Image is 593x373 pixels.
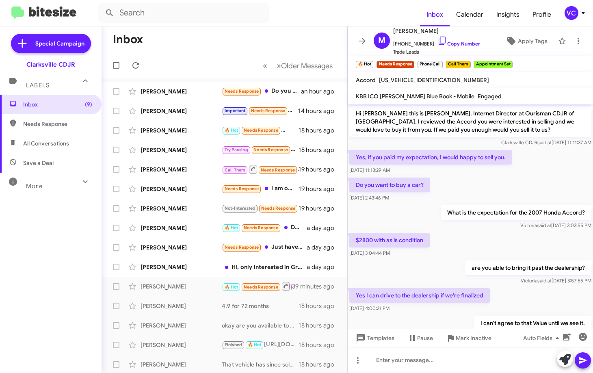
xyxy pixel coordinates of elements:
span: Needs Response [261,167,295,173]
span: [DATE] 4:00:21 PM [349,305,390,311]
span: [PHONE_NUMBER] [393,36,480,48]
span: Important [225,108,246,113]
span: Templates [354,331,394,345]
span: 🔥 Hot [248,342,262,347]
span: Needs Response [244,225,278,230]
button: Next [272,57,338,74]
p: I can't agree to that Value until we see it. [474,316,591,330]
button: Apply Tags [498,34,554,48]
div: a day ago [307,263,341,271]
span: » [277,61,281,71]
div: [PERSON_NAME] [141,302,222,310]
input: Search [98,3,269,23]
span: Apply Tags [518,34,548,48]
p: Do you want to buy a car? [349,178,430,192]
span: Finished [225,342,242,347]
span: More [26,182,43,190]
span: Special Campaign [35,39,84,48]
div: [PERSON_NAME] [141,263,222,271]
span: [DATE] 11:13:29 AM [349,167,390,173]
span: Not-Interested [225,206,256,211]
span: Victoria [DATE] 3:57:55 PM [521,278,591,284]
div: an hour ago [301,87,341,95]
button: Previous [258,57,272,74]
div: 4.9 for 72 months [222,302,299,310]
p: are you able to bring it past the dealership? [465,260,591,275]
span: 🔥 Hot [225,128,238,133]
span: 🔥 Hot [225,284,238,290]
span: Victoria [DATE] 3:03:55 PM [520,222,591,228]
span: Needs Response [253,147,288,152]
div: [PERSON_NAME] [141,165,222,173]
a: Insights [490,3,526,26]
button: Auto Fields [517,331,569,345]
small: Call Them [446,61,470,68]
small: Phone Call [418,61,443,68]
div: 18 hours ago [299,341,341,349]
p: Yes I can drive to the dealership if we're finalized [349,288,490,303]
span: said at [537,278,552,284]
div: [PERSON_NAME] [141,360,222,369]
div: [PERSON_NAME] [141,282,222,291]
span: Mark Inactive [456,331,491,345]
a: Profile [526,3,558,26]
span: Needs Response [261,206,296,211]
div: Yes [222,106,298,115]
span: [DATE] 3:04:44 PM [349,250,390,256]
span: Older Messages [281,61,333,70]
div: Do you have any deals on any tundras 4 x 4's? [222,87,301,96]
div: Inbound Call [222,281,292,291]
span: All Conversations [23,139,69,147]
div: 19 hours ago [299,165,341,173]
div: [PERSON_NAME] [141,243,222,252]
span: said at [537,139,552,145]
span: Inbox [420,3,450,26]
button: VC [558,6,584,20]
span: KBB ICO [PERSON_NAME] Blue Book - Mobile [356,93,474,100]
span: Needs Response [225,89,259,94]
p: Yes, if you paid my expectation, I would happy to sell you. [349,150,512,165]
div: 18 hours ago [299,321,341,330]
span: Needs Response [225,245,259,250]
div: 18 hours ago [299,126,341,134]
div: [PERSON_NAME] [141,126,222,134]
div: That vehicle has since sold. [222,360,299,369]
span: Auto Fields [523,331,562,345]
div: 19 hours ago [299,185,341,193]
h1: Inbox [113,33,143,46]
div: FYI I meant to write that to someone else [222,126,299,135]
div: Just have get rid of the 2024 4dr wrangler 4xe to get the new one [222,243,307,252]
span: Calendar [450,3,490,26]
div: 18 hours ago [299,302,341,310]
div: [PERSON_NAME] [141,87,222,95]
span: Needs Response [244,284,278,290]
div: I am only interested in O% interest and the summit model in the 2 tone white and black with the t... [222,184,299,193]
span: M [378,34,385,47]
div: Yes [222,164,299,174]
div: [PERSON_NAME] [141,204,222,213]
div: Clarksville CDJR [26,61,75,69]
span: Call Them [225,167,246,173]
div: 18 hours ago [299,360,341,369]
button: Templates [348,331,401,345]
span: Pause [417,331,433,345]
span: [US_VEHICLE_IDENTIFICATION_NUMBER] [379,76,489,84]
span: [PERSON_NAME] [393,26,480,36]
div: a day ago [307,243,341,252]
div: okay are you available to visit the dealership tonight or [DATE]? [222,321,299,330]
small: 🔥 Hot [356,61,373,68]
div: 18 hours ago [299,146,341,154]
span: « [263,61,267,71]
div: [PERSON_NAME] [141,146,222,154]
span: Try Pausing [225,147,248,152]
button: Pause [401,331,439,345]
span: (9) [85,100,92,108]
span: 🔥 Hot [225,225,238,230]
span: Save a Deal [23,159,54,167]
div: 39 minutes ago [292,282,341,291]
small: Needs Response [377,61,414,68]
div: 19 hours ago [299,204,341,213]
div: a day ago [307,224,341,232]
